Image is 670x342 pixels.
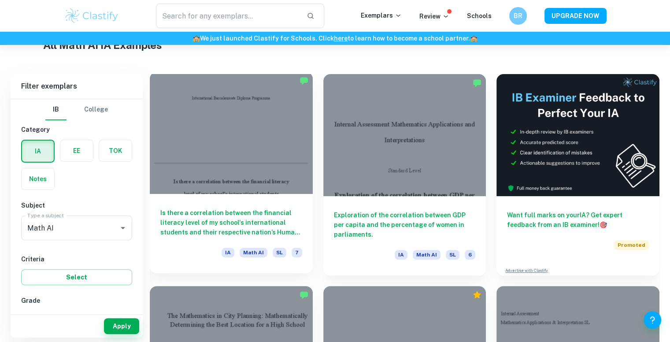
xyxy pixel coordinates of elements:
[334,35,348,42] a: here
[323,74,486,275] a: Exploration of the correlation between GDP per capita and the percentage of women in parliaments....
[473,78,481,87] img: Marked
[222,248,234,257] span: IA
[509,7,527,25] button: BR
[64,7,120,25] img: Clastify logo
[117,222,129,234] button: Open
[240,248,267,257] span: Math AI
[21,254,132,264] h6: Criteria
[21,269,132,285] button: Select
[361,11,402,20] p: Exemplars
[27,212,64,219] label: Type a subject
[22,141,54,162] button: IA
[300,76,308,85] img: Marked
[192,35,200,42] span: 🏫
[470,35,478,42] span: 🏫
[496,74,659,196] img: Thumbnail
[11,74,143,99] h6: Filter exemplars
[156,4,300,28] input: Search for any exemplars...
[496,74,659,275] a: Want full marks on yourIA? Get expert feedback from an IB examiner!PromotedAdvertise with Clastify
[45,99,108,120] div: Filter type choice
[150,74,313,275] a: Is there a correlation between the financial literacy level of my school's international students...
[473,290,481,299] div: Premium
[334,210,476,239] h6: Exploration of the correlation between GDP per capita and the percentage of women in parliaments.
[21,296,132,305] h6: Grade
[45,99,67,120] button: IB
[84,99,108,120] button: College
[104,318,139,334] button: Apply
[644,311,661,329] button: Help and Feedback
[292,248,302,257] span: 7
[600,221,607,228] span: 🎯
[419,11,449,21] p: Review
[614,240,649,250] span: Promoted
[507,210,649,230] h6: Want full marks on your IA ? Get expert feedback from an IB examiner!
[446,250,459,260] span: SL
[413,250,440,260] span: Math AI
[99,140,132,161] button: TOK
[21,201,132,210] h6: Subject
[505,268,548,274] a: Advertise with Clastify
[395,250,407,260] span: IA
[2,33,668,43] h6: We just launched Clastify for Schools. Click to learn how to become a school partner.
[300,290,308,299] img: Marked
[60,140,93,161] button: EE
[467,12,492,19] a: Schools
[160,208,302,237] h6: Is there a correlation between the financial literacy level of my school's international students...
[513,11,523,21] h6: BR
[544,8,607,24] button: UPGRADE NOW
[273,248,286,257] span: SL
[21,125,132,134] h6: Category
[465,250,475,260] span: 6
[22,168,54,190] button: Notes
[43,37,627,53] h1: All Math AI IA Examples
